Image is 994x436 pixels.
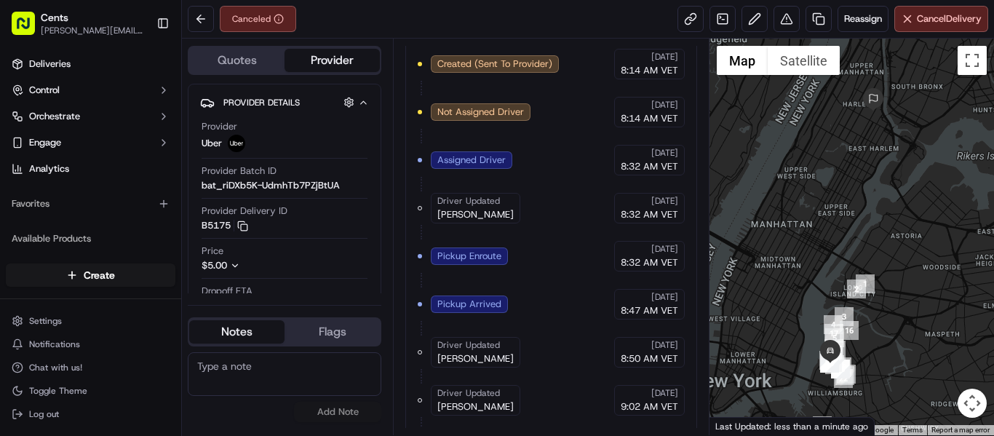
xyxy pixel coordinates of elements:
span: [DATE] [651,291,678,303]
span: Pickup Arrived [437,298,501,311]
img: 1736555255976-a54dd68f-1ca7-489b-9aae-adbdc363a1c4 [15,139,41,165]
button: Create [6,263,175,287]
span: • [121,265,126,277]
span: 8:14 AM VET [621,64,678,77]
span: Uber [202,137,222,150]
button: Quotes [189,49,285,72]
a: Powered byPylon [103,328,176,339]
span: Log out [29,408,59,420]
span: Create [84,268,115,282]
button: CancelDelivery [894,6,988,32]
a: Report a map error [931,426,990,434]
button: Reassign [838,6,888,32]
span: [DATE] [651,51,678,63]
div: Start new chat [65,139,239,154]
div: 6 [827,341,846,360]
span: Settings [29,315,62,327]
span: [DATE] [651,339,678,351]
span: [PERSON_NAME] [45,265,118,277]
button: Canceled [220,6,296,32]
span: [DATE] [651,147,678,159]
span: [DATE] [651,243,678,255]
span: • [121,226,126,237]
span: [PERSON_NAME] [437,208,514,221]
button: Notifications [6,334,175,354]
div: 11 [835,366,854,385]
img: Asif Zaman Khan [15,251,38,274]
span: Driver Updated [437,339,500,351]
img: 1736555255976-a54dd68f-1ca7-489b-9aae-adbdc363a1c4 [29,266,41,277]
span: Chat with us! [29,362,82,373]
button: Log out [6,404,175,424]
div: 14 [825,355,844,374]
span: [PERSON_NAME] [45,226,118,237]
div: 4 [824,315,843,334]
span: Dropoff ETA [202,285,253,298]
div: 30 [820,354,839,373]
button: Cents[PERSON_NAME][EMAIL_ADDRESS][PERSON_NAME][DOMAIN_NAME] [6,6,151,41]
span: Orchestrate [29,110,80,123]
span: Created (Sent To Provider) [437,58,552,71]
button: Settings [6,311,175,331]
div: 1 [856,274,875,293]
button: Provider Details [200,90,369,114]
span: Driver Updated [437,387,500,399]
button: Map camera controls [958,389,987,418]
span: Provider Details [223,97,300,108]
span: Assigned Driver [437,154,506,167]
a: Deliveries [6,52,175,76]
div: 22 [834,369,853,388]
span: Pickup Enroute [437,250,501,263]
button: Show street map [717,46,768,75]
span: 8:32 AM VET [621,208,678,221]
div: 20 [819,351,838,370]
button: [PERSON_NAME][EMAIL_ADDRESS][PERSON_NAME][DOMAIN_NAME] [41,25,145,36]
span: Control [29,84,60,97]
span: Price [202,245,223,258]
span: Pylon [145,328,176,339]
button: Engage [6,131,175,154]
span: Analytics [29,162,69,175]
button: Cents [41,10,68,25]
span: [DATE] [651,195,678,207]
span: [DATE] [651,99,678,111]
span: [DATE] [129,265,159,277]
button: Provider [285,49,380,72]
button: Notes [189,320,285,344]
span: Reassign [844,12,882,25]
div: 26 [831,360,850,378]
a: 💻API Documentation [117,320,239,346]
img: Nash [15,15,44,44]
button: Flags [285,320,380,344]
span: Cancel Delivery [917,12,982,25]
img: Masood Aslam [15,212,38,235]
p: Welcome 👋 [15,58,265,82]
button: Toggle fullscreen view [958,46,987,75]
span: [DATE] [129,226,159,237]
img: uber-new-logo.jpeg [228,135,245,152]
span: bat_riDXb5K-UdmhTb7PZjBtUA [202,179,340,192]
div: 13 [832,357,851,376]
span: Driver Updated [437,195,500,207]
img: Google [713,416,761,435]
div: 2 [847,280,866,298]
span: 8:47 AM VET [621,304,678,317]
span: Provider [202,120,237,133]
button: Control [6,79,175,102]
button: $5.00 [202,259,330,272]
span: Not Assigned Driver [437,106,524,119]
span: 8:14 AM VET [621,112,678,125]
button: See all [226,186,265,204]
div: 16 [840,321,859,340]
span: $5.00 [202,259,227,271]
div: We're available if you need us! [65,154,200,165]
div: 18 [824,339,843,358]
span: 9:02 AM VET [621,400,678,413]
button: Start new chat [247,143,265,161]
span: 8:32 AM VET [621,256,678,269]
img: 1736555255976-a54dd68f-1ca7-489b-9aae-adbdc363a1c4 [29,226,41,238]
div: Available Products [6,227,175,250]
span: [DATE] [651,387,678,399]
